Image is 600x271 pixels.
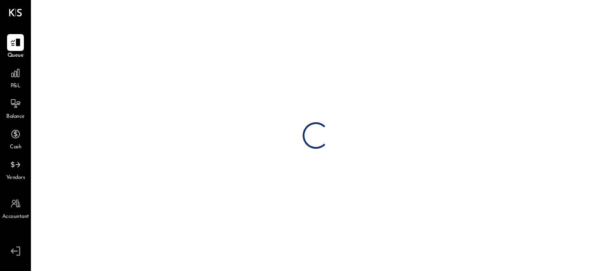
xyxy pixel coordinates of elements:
[8,52,24,60] span: Queue
[6,174,25,182] span: Vendors
[0,126,30,151] a: Cash
[0,156,30,182] a: Vendors
[0,65,30,90] a: P&L
[2,213,29,221] span: Accountant
[0,95,30,121] a: Balance
[10,143,21,151] span: Cash
[6,113,25,121] span: Balance
[11,82,21,90] span: P&L
[0,34,30,60] a: Queue
[0,195,30,221] a: Accountant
